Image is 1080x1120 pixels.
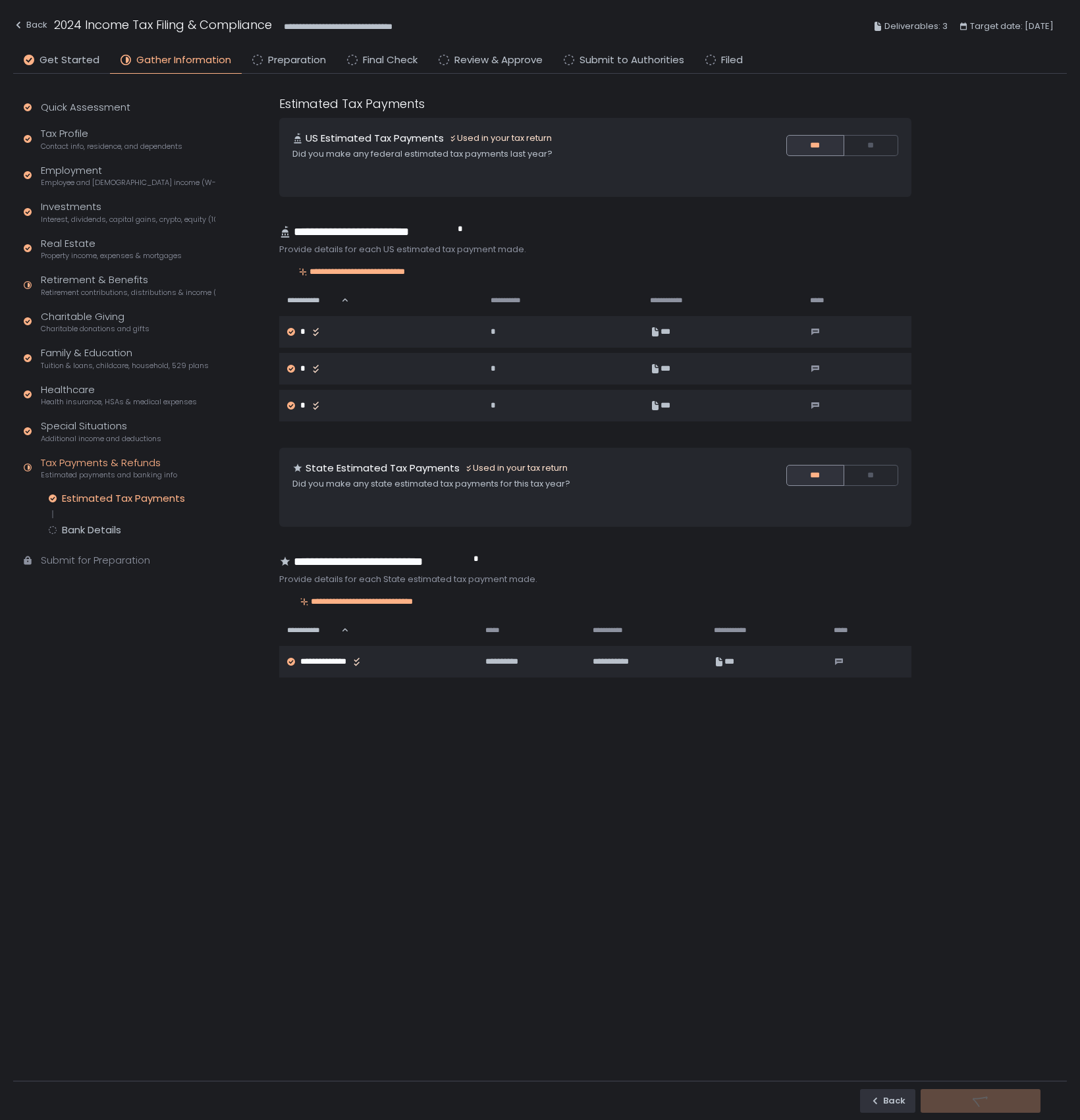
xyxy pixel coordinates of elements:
span: Get Started [40,53,99,68]
span: Additional income and deductions [41,434,161,444]
span: Deliverables: 3 [884,18,948,34]
span: Submit to Authorities [580,53,684,68]
div: Special Situations [41,419,161,444]
div: Used in your tax return [449,132,552,144]
span: Review & Approve [454,53,543,68]
h1: US Estimated Tax Payments [306,131,444,146]
button: Back [13,16,47,38]
span: Gather Information [136,53,231,68]
div: Did you make any state estimated tax payments for this tax year? [292,478,734,490]
div: Provide details for each State estimated tax payment made. [279,573,911,585]
div: Retirement & Benefits [41,273,215,298]
h1: Estimated Tax Payments [279,95,425,113]
span: Retirement contributions, distributions & income (1099-R, 5498) [41,288,215,298]
span: Health insurance, HSAs & medical expenses [41,397,197,407]
span: Estimated payments and banking info [41,470,177,480]
div: Charitable Giving [41,309,149,334]
span: Employee and [DEMOGRAPHIC_DATA] income (W-2s) [41,178,215,188]
div: Real Estate [41,236,182,261]
h1: 2024 Income Tax Filing & Compliance [54,16,272,34]
div: Used in your tax return [465,462,568,474]
button: Back [860,1089,915,1113]
div: Submit for Preparation [41,553,150,568]
div: Estimated Tax Payments [62,492,185,505]
div: Healthcare [41,383,197,408]
div: Family & Education [41,346,209,371]
h1: State Estimated Tax Payments [306,461,460,476]
span: Preparation [268,53,326,68]
div: Quick Assessment [41,100,130,115]
span: Property income, expenses & mortgages [41,251,182,261]
span: Filed [721,53,743,68]
div: Back [870,1095,905,1107]
div: Tax Profile [41,126,182,151]
span: Tuition & loans, childcare, household, 529 plans [41,361,209,371]
div: Back [13,17,47,33]
div: Did you make any federal estimated tax payments last year? [292,148,734,160]
span: Charitable donations and gifts [41,324,149,334]
div: Bank Details [62,523,121,537]
div: Provide details for each US estimated tax payment made. [279,244,911,255]
span: Interest, dividends, capital gains, crypto, equity (1099s, K-1s) [41,215,215,225]
span: Target date: [DATE] [970,18,1054,34]
div: Tax Payments & Refunds [41,456,177,481]
span: Final Check [363,53,418,68]
span: Contact info, residence, and dependents [41,142,182,151]
div: Investments [41,200,215,225]
div: Employment [41,163,215,188]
